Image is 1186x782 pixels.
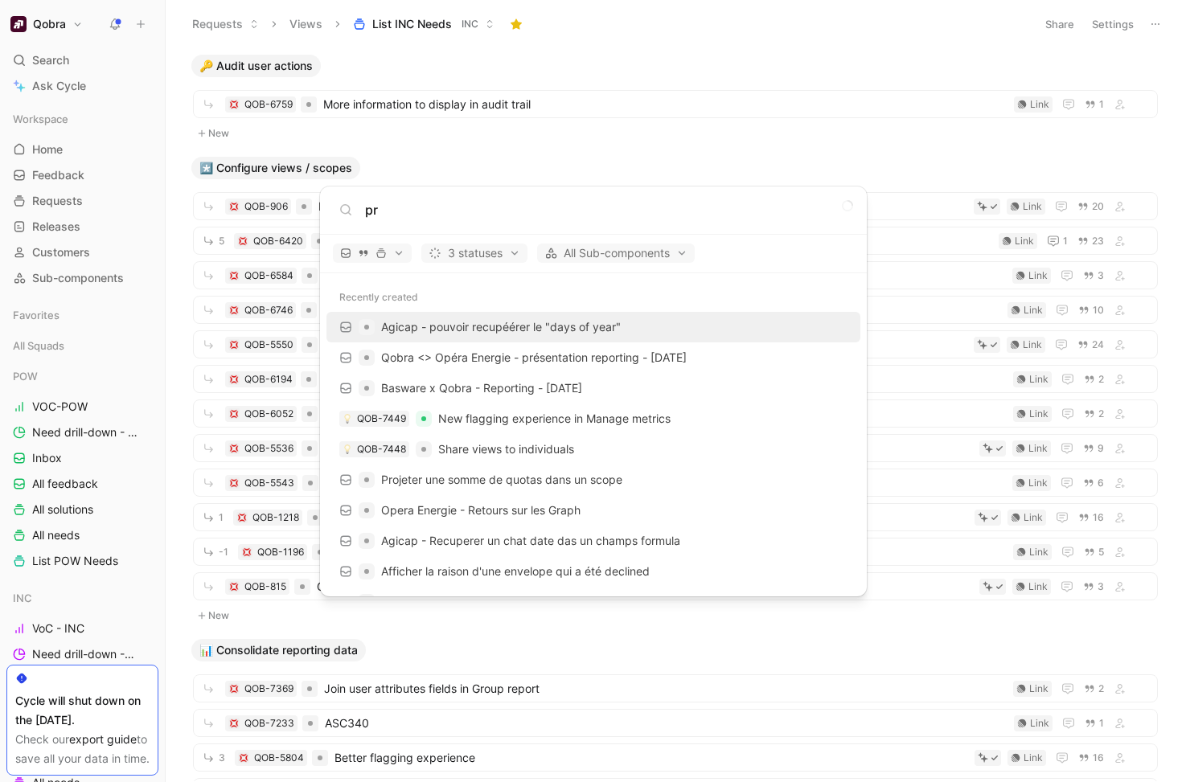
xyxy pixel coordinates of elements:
[326,403,860,434] a: 💡QOB-7449New flagging experience in Manage metrics
[326,587,860,617] a: Le principe de référence de discussion n'a pas trop de sens
[326,434,860,465] a: 💡QOB-7448Share views to individuals
[381,473,622,486] span: Projeter une somme de quotas dans un scope
[326,373,860,403] a: Basware x Qobra - Reporting - [DATE]
[326,495,860,526] a: Opera Energie - Retours sur les Graph
[326,312,860,342] a: Agicap - pouvoir recupéérer le "days of year"
[438,411,671,425] span: New flagging experience in Manage metrics
[381,320,621,334] span: Agicap - pouvoir recupéérer le "days of year"
[343,444,352,454] img: 💡
[381,350,687,364] span: Qobra <> Opéra Energie - présentation reporting - [DATE]
[438,442,574,456] span: Share views to individuals
[326,465,860,495] a: Projeter une somme de quotas dans un scope
[357,411,406,427] div: QOB-7449
[343,414,352,424] img: 💡
[381,564,650,578] span: Afficher la raison d'une envelope qui a été declined
[381,381,582,395] span: Basware x Qobra - Reporting - [DATE]
[421,244,527,263] button: 3 statuses
[326,526,860,556] a: Agicap - Recuperer un chat date das un champs formula
[381,534,680,547] span: Agicap - Recuperer un chat date das un champs formula
[326,556,860,587] a: Afficher la raison d'une envelope qui a été declined
[381,503,581,517] span: Opera Energie - Retours sur les Graph
[326,342,860,373] a: Qobra <> Opéra Energie - présentation reporting - [DATE]
[320,283,867,312] div: Recently created
[544,244,687,263] span: All Sub-components
[429,244,520,263] span: 3 statuses
[537,244,695,263] button: All Sub-components
[357,441,406,457] div: QOB-7448
[381,595,696,608] span: Le principe de référence de discussion n'a pas trop de sens
[365,200,847,219] input: Type a command or search anything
